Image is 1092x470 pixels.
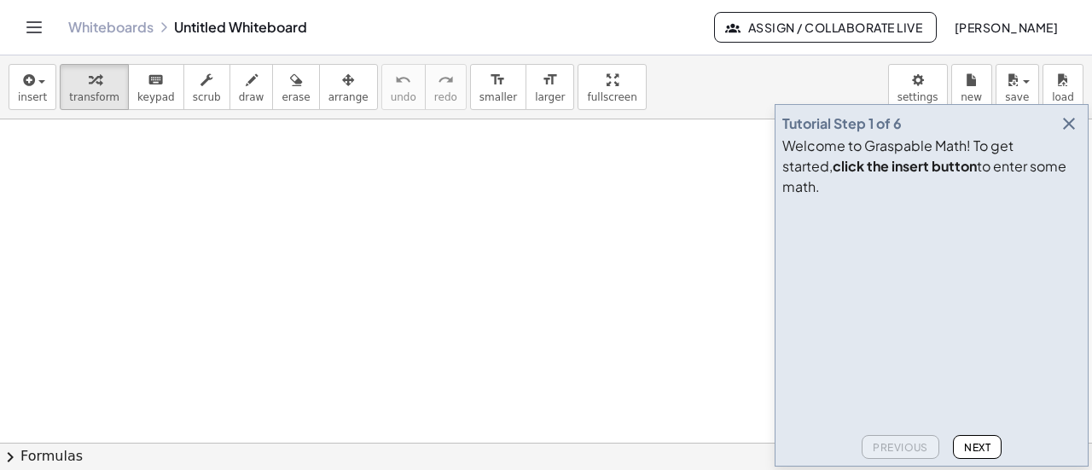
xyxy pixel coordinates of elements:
[239,91,264,103] span: draw
[9,64,56,110] button: insert
[20,14,48,41] button: Toggle navigation
[951,64,992,110] button: new
[470,64,526,110] button: format_sizesmaller
[229,64,274,110] button: draw
[542,70,558,90] i: format_size
[996,64,1039,110] button: save
[282,91,310,103] span: erase
[319,64,378,110] button: arrange
[183,64,230,110] button: scrub
[833,157,977,175] b: click the insert button
[128,64,184,110] button: keyboardkeypad
[272,64,319,110] button: erase
[434,91,457,103] span: redo
[964,441,990,454] span: Next
[526,64,574,110] button: format_sizelarger
[381,64,426,110] button: undoundo
[953,435,1002,459] button: Next
[888,64,948,110] button: settings
[425,64,467,110] button: redoredo
[391,91,416,103] span: undo
[18,91,47,103] span: insert
[68,19,154,36] a: Whiteboards
[729,20,922,35] span: Assign / Collaborate Live
[490,70,506,90] i: format_size
[137,91,175,103] span: keypad
[479,91,517,103] span: smaller
[954,20,1058,35] span: [PERSON_NAME]
[1043,64,1083,110] button: load
[782,113,902,134] div: Tutorial Step 1 of 6
[897,91,938,103] span: settings
[1052,91,1074,103] span: load
[193,91,221,103] span: scrub
[578,64,646,110] button: fullscreen
[587,91,636,103] span: fullscreen
[395,70,411,90] i: undo
[60,64,129,110] button: transform
[438,70,454,90] i: redo
[714,12,937,43] button: Assign / Collaborate Live
[940,12,1072,43] button: [PERSON_NAME]
[1005,91,1029,103] span: save
[69,91,119,103] span: transform
[961,91,982,103] span: new
[328,91,369,103] span: arrange
[535,91,565,103] span: larger
[148,70,164,90] i: keyboard
[782,136,1081,197] div: Welcome to Graspable Math! To get started, to enter some math.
